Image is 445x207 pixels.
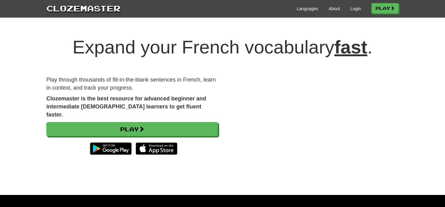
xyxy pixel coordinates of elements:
strong: Clozemaster is the best resource for advanced beginner and intermediate [DEMOGRAPHIC_DATA] learne... [46,95,206,117]
h1: Expand your French vocabulary . [46,37,399,57]
u: fast [334,37,367,57]
img: Get it on Google Play [87,139,135,158]
a: About [328,6,340,12]
p: Play through thousands of fill-in-the-blank sentences in French, learn in context, and track your... [46,76,218,92]
a: Login [350,6,361,12]
a: Play [46,122,218,136]
img: Download_on_the_App_Store_Badge_US-UK_135x40-25178aeef6eb6b83b96f5f2d004eda3bffbb37122de64afbaef7... [136,142,177,155]
a: Clozemaster [46,2,121,14]
a: Play [371,3,399,14]
a: Languages [297,6,318,12]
